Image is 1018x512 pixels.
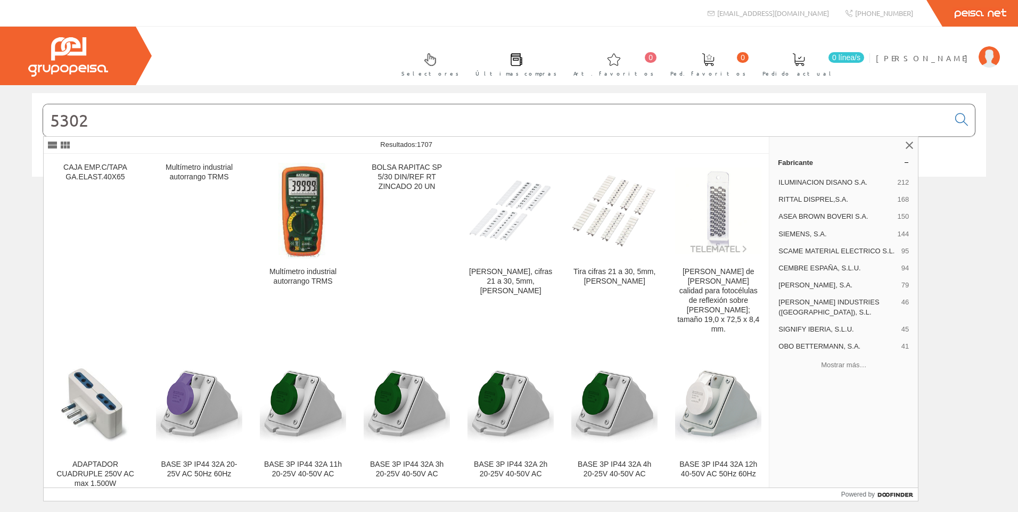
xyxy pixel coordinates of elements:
[898,212,909,221] span: 150
[147,154,251,346] a: Multímetro industrial autorrango TRMS
[675,460,761,479] div: BASE 3P IP44 32A 12h 40-50V AC 50Hz 60Hz
[260,360,346,447] img: BASE 3P IP44 32A 11h 20-25V 40-50V AC
[841,490,875,499] span: Powered by
[364,360,450,447] img: BASE 3P IP44 32A 3h 20-25V 40-50V AC
[901,298,909,317] span: 46
[667,347,770,501] a: BASE 3P IP44 32A 12h 40-50V AC 50Hz 60Hz BASE 3P IP44 32A 12h 40-50V AC 50Hz 60Hz
[571,267,658,286] div: Tira cifras 21 a 30, 5mm, [PERSON_NAME]
[778,263,897,273] span: CEMBRE ESPAÑA, S.L.U.
[737,52,749,63] span: 0
[898,178,909,187] span: 212
[769,154,918,171] a: Fabricante
[364,163,450,192] div: BOLSA RAPITAC SP 5/30 DIN/REF RT ZINCADO 20 UN
[156,460,242,479] div: BASE 3P IP44 32A 20-25V AC 50Hz 60Hz
[778,298,897,317] span: [PERSON_NAME] INDUSTRIES ([GEOGRAPHIC_DATA]), S.L.
[778,195,893,204] span: RITTAL DISPREL,S.A.
[778,178,893,187] span: ILUMINACION DISANO S.A.
[32,190,986,199] div: © Grupo Peisa
[355,154,458,346] a: BOLSA RAPITAC SP 5/30 DIN/REF RT ZINCADO 20 UN
[52,460,138,489] div: ADAPTADOR CUADRUPLE 250V AC max 1.500W
[467,460,554,479] div: BASE 3P IP44 32A 2h 20-25V 40-50V AC
[260,267,346,286] div: Multímetro industrial autorrango TRMS
[898,195,909,204] span: 168
[156,360,242,447] img: BASE 3P IP44 32A 20-25V AC 50Hz 60Hz
[380,141,432,148] span: Resultados:
[391,44,464,83] a: Selectores
[828,52,864,63] span: 0 línea/s
[675,168,761,254] img: Espejo de alta calidad para fotocélulas de reflexión sobre espejo; tamaño 19,0 x 72,5 x 8,4 mm.
[156,163,242,182] div: Multímetro industrial autorrango TRMS
[876,44,1000,54] a: [PERSON_NAME]
[855,9,913,18] span: [PHONE_NUMBER]
[475,68,557,79] span: Últimas compras
[717,9,829,18] span: [EMAIL_ADDRESS][DOMAIN_NAME]
[563,347,666,501] a: BASE 3P IP44 32A 4h 20-25V 40-50V AC BASE 3P IP44 32A 4h 20-25V 40-50V AC
[778,246,897,256] span: SCAME MATERIAL ELECTRICO S.L.
[774,356,914,374] button: Mostrar más…
[778,325,897,334] span: SIGNIFY IBERIA, S.L.U.
[28,37,108,77] img: Grupo Peisa
[459,347,562,501] a: BASE 3P IP44 32A 2h 20-25V 40-50V AC BASE 3P IP44 32A 2h 20-25V 40-50V AC
[778,280,897,290] span: [PERSON_NAME], S.A.
[901,246,909,256] span: 95
[670,68,746,79] span: Ped. favoritos
[355,347,458,501] a: BASE 3P IP44 32A 3h 20-25V 40-50V AC BASE 3P IP44 32A 3h 20-25V 40-50V AC
[52,163,138,182] div: CAJA EMP.C/TAPA GA.ELAST.40X65
[876,53,973,63] span: [PERSON_NAME]
[459,154,562,346] a: Tira plana, cifras 21 a 30, 5mm, blanco [PERSON_NAME], cifras 21 a 30, 5mm, [PERSON_NAME]
[147,347,251,501] a: BASE 3P IP44 32A 20-25V AC 50Hz 60Hz BASE 3P IP44 32A 20-25V AC 50Hz 60Hz
[417,141,432,148] span: 1707
[251,154,355,346] a: Multímetro industrial autorrango TRMS Multímetro industrial autorrango TRMS
[778,229,893,239] span: SIEMENS, S.A.
[278,163,328,259] img: Multímetro industrial autorrango TRMS
[364,460,450,479] div: BASE 3P IP44 32A 3h 20-25V 40-50V AC
[467,168,554,254] img: Tira plana, cifras 21 a 30, 5mm, blanco
[841,488,918,501] a: Powered by
[571,168,658,254] img: Tira cifras 21 a 30, 5mm, blanco
[901,263,909,273] span: 94
[467,360,554,447] img: BASE 3P IP44 32A 2h 20-25V 40-50V AC
[260,460,346,479] div: BASE 3P IP44 32A 11h 20-25V 40-50V AC
[43,104,949,136] input: Buscar...
[778,342,897,351] span: OBO BETTERMANN, S.A.
[52,360,138,447] img: ADAPTADOR CUADRUPLE 250V AC max 1.500W
[251,347,355,501] a: BASE 3P IP44 32A 11h 20-25V 40-50V AC BASE 3P IP44 32A 11h 20-25V 40-50V AC
[762,68,835,79] span: Pedido actual
[898,229,909,239] span: 144
[44,347,147,501] a: ADAPTADOR CUADRUPLE 250V AC max 1.500W ADAPTADOR CUADRUPLE 250V AC max 1.500W
[667,154,770,346] a: Espejo de alta calidad para fotocélulas de reflexión sobre espejo; tamaño 19,0 x 72,5 x 8,4 mm. [...
[563,154,666,346] a: Tira cifras 21 a 30, 5mm, blanco Tira cifras 21 a 30, 5mm, [PERSON_NAME]
[901,325,909,334] span: 45
[571,460,658,479] div: BASE 3P IP44 32A 4h 20-25V 40-50V AC
[401,68,459,79] span: Selectores
[901,280,909,290] span: 79
[573,68,654,79] span: Art. favoritos
[645,52,656,63] span: 0
[465,44,562,83] a: Últimas compras
[467,267,554,296] div: [PERSON_NAME], cifras 21 a 30, 5mm, [PERSON_NAME]
[44,154,147,346] a: CAJA EMP.C/TAPA GA.ELAST.40X65
[675,267,761,334] div: [PERSON_NAME] de [PERSON_NAME] calidad para fotocélulas de reflexión sobre [PERSON_NAME]; tamaño ...
[901,342,909,351] span: 41
[571,360,658,447] img: BASE 3P IP44 32A 4h 20-25V 40-50V AC
[675,360,761,447] img: BASE 3P IP44 32A 12h 40-50V AC 50Hz 60Hz
[778,212,893,221] span: ASEA BROWN BOVERI S.A.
